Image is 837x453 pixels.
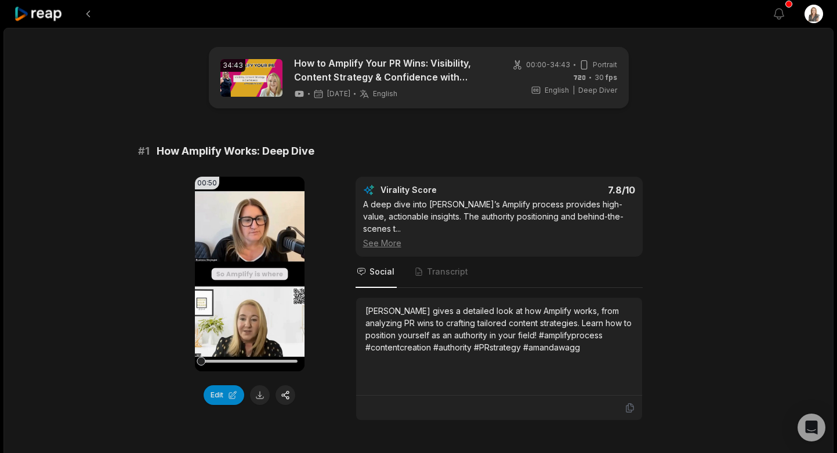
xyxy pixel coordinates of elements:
span: English [545,85,569,96]
div: A deep dive into [PERSON_NAME]’s Amplify process provides high-value, actionable insights. The au... [363,198,635,249]
div: 7.8 /10 [510,184,635,196]
a: How to Amplify Your PR Wins: Visibility, Content Strategy & Confidence with [PERSON_NAME] [294,56,494,84]
span: # 1 [138,143,150,159]
span: Social [369,266,394,277]
span: How Amplify Works: Deep Dive [157,143,314,159]
span: | [573,85,575,96]
span: English [373,89,397,98]
span: Deep Diver [578,85,617,96]
span: Transcript [427,266,468,277]
nav: Tabs [356,257,643,288]
button: Edit [204,385,244,405]
span: fps [606,73,617,82]
div: [PERSON_NAME] gives a detailed look at how Amplify works, from analyzing PR wins to crafting tail... [365,305,633,353]
span: 30 [595,72,617,83]
div: Open Intercom Messenger [798,414,825,441]
span: 00:00 - 34:43 [526,60,570,70]
span: [DATE] [327,89,350,98]
video: Your browser does not support mp4 format. [195,177,305,371]
div: Virality Score [381,184,505,196]
div: See More [363,237,635,249]
span: Portrait [593,60,617,70]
